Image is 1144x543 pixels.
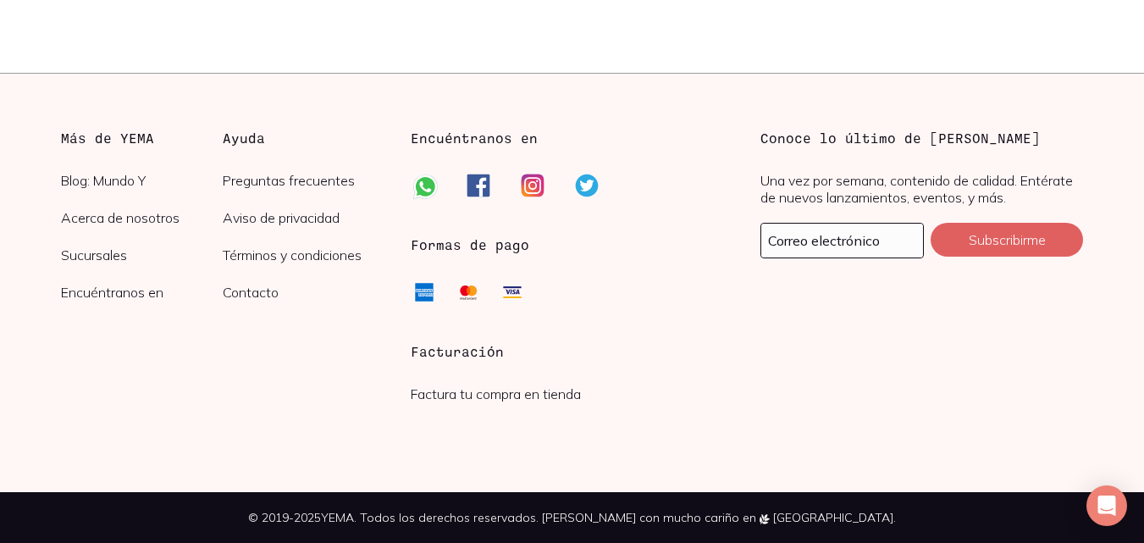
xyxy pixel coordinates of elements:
h3: Ayuda [223,128,384,148]
a: Contacto [223,284,384,301]
a: Encuéntranos en [61,284,223,301]
a: Aviso de privacidad [223,209,384,226]
h3: Encuéntranos en [411,128,538,148]
a: Sucursales [61,247,223,263]
h3: Facturación [411,341,733,362]
a: Blog: Mundo Y [61,172,223,189]
h3: Más de YEMA [61,128,223,148]
a: Términos y condiciones [223,247,384,263]
span: [PERSON_NAME] con mucho cariño en [GEOGRAPHIC_DATA]. [542,510,896,525]
input: mimail@gmail.com [761,224,923,258]
h3: Conoce lo último de [PERSON_NAME] [760,128,1083,148]
a: Preguntas frecuentes [223,172,384,189]
div: Open Intercom Messenger [1086,485,1127,526]
button: Subscribirme [931,223,1083,257]
h3: Formas de pago [411,235,529,255]
a: Acerca de nosotros [61,209,223,226]
a: Factura tu compra en tienda [411,385,581,402]
p: Una vez por semana, contenido de calidad. Entérate de nuevos lanzamientos, eventos, y más. [760,172,1083,206]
